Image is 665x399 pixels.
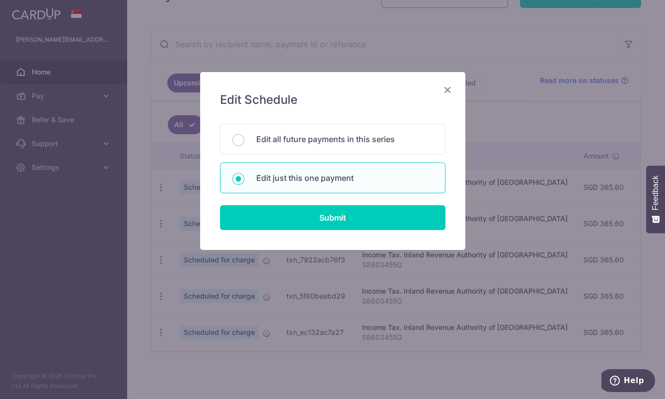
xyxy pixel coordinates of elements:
[256,133,433,145] p: Edit all future payments in this series
[646,165,665,233] button: Feedback - Show survey
[256,172,433,184] p: Edit just this one payment
[601,369,655,394] iframe: Opens a widget where you can find more information
[220,92,445,108] h5: Edit Schedule
[442,84,453,96] button: Close
[651,175,660,210] span: Feedback
[220,205,445,230] input: Submit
